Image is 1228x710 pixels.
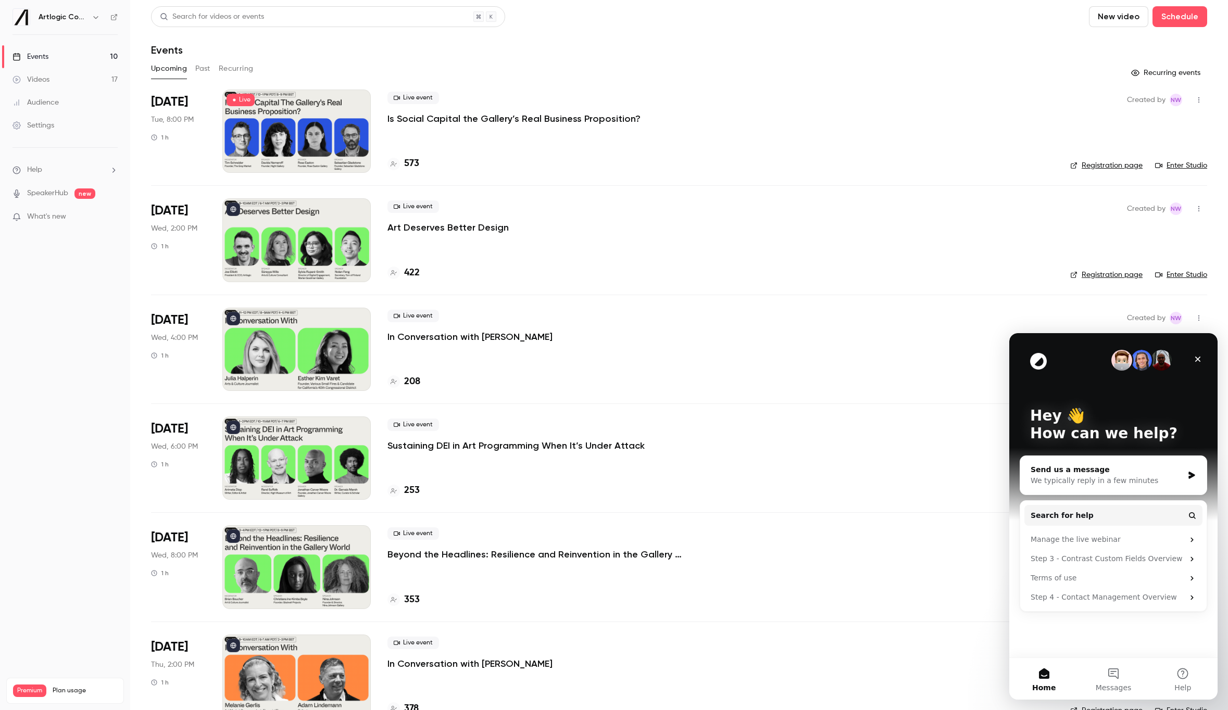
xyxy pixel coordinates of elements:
[387,157,419,171] a: 573
[151,441,198,452] span: Wed, 6:00 PM
[387,221,509,234] p: Art Deserves Better Design
[387,331,553,343] a: In Conversation with [PERSON_NAME]
[1127,202,1166,215] span: Created by
[1170,312,1182,324] span: Natasha Whiffin
[12,164,118,175] li: help-dropdown-opener
[1009,333,1218,700] iframe: Intercom live chat
[1127,312,1166,324] span: Created by
[1170,94,1182,106] span: Natasha Whiffin
[387,593,420,607] a: 353
[1171,202,1181,215] span: NW
[1126,65,1207,81] button: Recurring events
[53,687,117,695] span: Plan usage
[151,44,183,56] h1: Events
[105,212,118,222] iframe: Noticeable Trigger
[1171,94,1181,106] span: NW
[387,657,553,670] a: In Conversation with [PERSON_NAME]
[12,120,54,131] div: Settings
[151,223,197,234] span: Wed, 2:00 PM
[151,550,198,561] span: Wed, 8:00 PM
[219,60,254,77] button: Recurring
[387,439,645,452] a: Sustaining DEI in Art Programming When It’s Under Attack
[151,333,198,343] span: Wed, 4:00 PM
[151,312,188,328] span: [DATE]
[195,60,210,77] button: Past
[13,684,46,697] span: Premium
[151,525,206,608] div: Sep 17 Wed, 8:00 PM (Europe/London)
[151,678,169,687] div: 1 h
[404,375,420,389] h4: 208
[151,660,194,670] span: Thu, 2:00 PM
[1155,270,1207,280] a: Enter Studio
[151,529,188,546] span: [DATE]
[387,310,439,322] span: Live event
[12,74,49,85] div: Videos
[387,375,420,389] a: 208
[160,11,264,22] div: Search for videos or events
[151,115,194,125] span: Tue, 8:00 PM
[1070,270,1143,280] a: Registration page
[39,12,87,22] h6: Artlogic Connect 2025
[12,97,59,108] div: Audience
[387,92,439,104] span: Live event
[387,419,439,431] span: Live event
[151,639,188,655] span: [DATE]
[404,157,419,171] h4: 573
[27,164,42,175] span: Help
[13,9,30,26] img: Artlogic Connect 2025
[151,569,169,577] div: 1 h
[387,200,439,213] span: Live event
[1127,94,1166,106] span: Created by
[1152,6,1207,27] button: Schedule
[27,211,66,222] span: What's new
[1089,6,1148,27] button: New video
[151,202,188,219] span: [DATE]
[151,90,206,173] div: Sep 16 Tue, 8:00 PM (Europe/London)
[404,593,420,607] h4: 353
[1170,202,1182,215] span: Natasha Whiffin
[1070,160,1143,171] a: Registration page
[151,416,206,500] div: Sep 17 Wed, 6:00 PM (Europe/London)
[151,60,187,77] button: Upcoming
[151,308,206,391] div: Sep 17 Wed, 4:00 PM (Europe/London)
[404,484,420,498] h4: 253
[387,548,700,561] a: Beyond the Headlines: Resilience and Reinvention in the Gallery World
[387,266,420,280] a: 422
[387,484,420,498] a: 253
[151,351,169,360] div: 1 h
[151,242,169,250] div: 1 h
[387,112,641,125] a: Is Social Capital the Gallery’s Real Business Proposition?
[27,188,68,199] a: SpeakerHub
[151,94,188,110] span: [DATE]
[151,133,169,142] div: 1 h
[1171,312,1181,324] span: NW
[151,460,169,468] div: 1 h
[404,266,420,280] h4: 422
